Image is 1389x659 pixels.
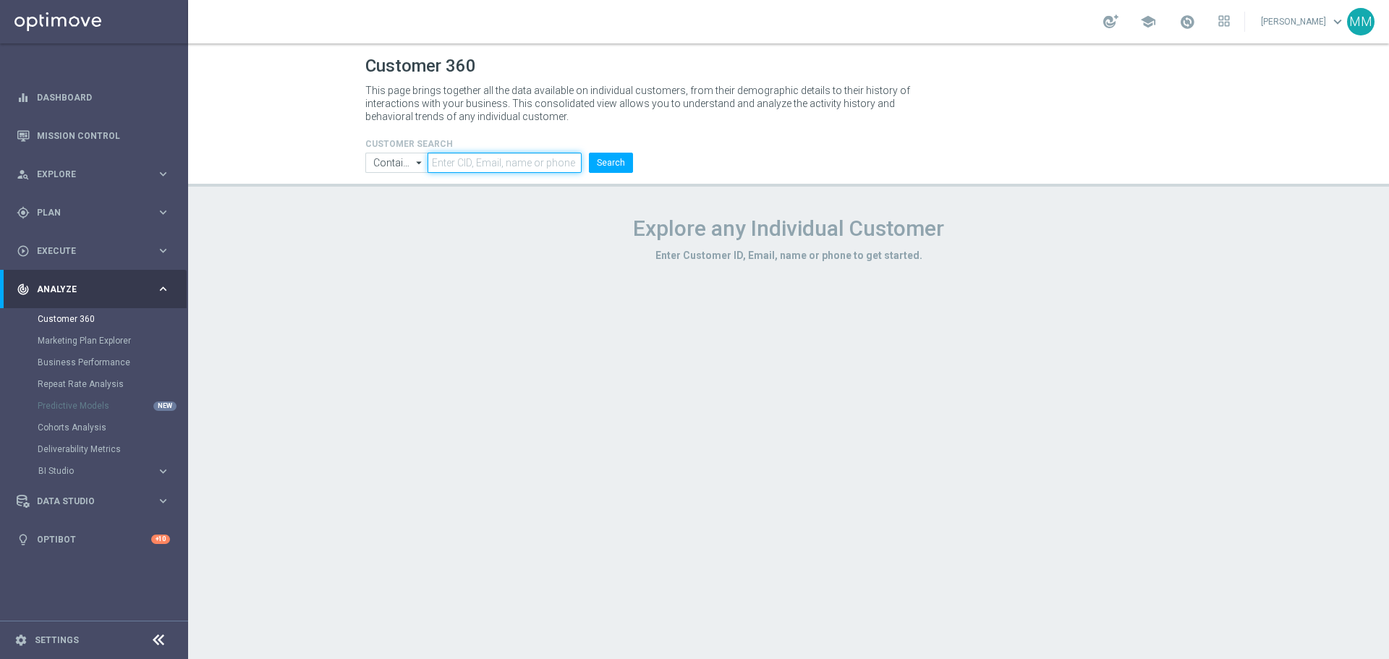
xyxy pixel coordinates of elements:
[365,139,633,149] h4: CUSTOMER SEARCH
[412,153,427,172] i: arrow_drop_down
[17,168,156,181] div: Explore
[589,153,633,173] button: Search
[38,395,187,417] div: Predictive Models
[37,285,156,294] span: Analyze
[38,352,187,373] div: Business Performance
[37,247,156,255] span: Execute
[38,313,150,325] a: Customer 360
[365,153,428,173] input: Contains
[17,245,30,258] i: play_circle_outline
[38,335,150,346] a: Marketing Plan Explorer
[365,84,922,123] p: This page brings together all the data available on individual customers, from their demographic ...
[38,378,150,390] a: Repeat Rate Analysis
[38,330,187,352] div: Marketing Plan Explorer
[1347,8,1375,35] div: MM
[14,634,27,647] i: settings
[38,357,150,368] a: Business Performance
[428,153,582,173] input: Enter CID, Email, name or phone
[16,169,171,180] button: person_search Explore keyboard_arrow_right
[38,438,187,460] div: Deliverability Metrics
[17,283,30,296] i: track_changes
[156,205,170,219] i: keyboard_arrow_right
[16,207,171,218] button: gps_fixed Plan keyboard_arrow_right
[38,373,187,395] div: Repeat Rate Analysis
[365,56,1212,77] h1: Customer 360
[17,91,30,104] i: equalizer
[37,116,170,155] a: Mission Control
[37,78,170,116] a: Dashboard
[37,520,151,558] a: Optibot
[17,116,170,155] div: Mission Control
[16,496,171,507] button: Data Studio keyboard_arrow_right
[37,497,156,506] span: Data Studio
[1260,11,1347,33] a: [PERSON_NAME]keyboard_arrow_down
[17,533,30,546] i: lightbulb
[38,467,142,475] span: BI Studio
[17,283,156,296] div: Analyze
[38,422,150,433] a: Cohorts Analysis
[17,245,156,258] div: Execute
[16,130,171,142] button: Mission Control
[151,535,170,544] div: +10
[17,168,30,181] i: person_search
[365,216,1212,242] h1: Explore any Individual Customer
[17,206,156,219] div: Plan
[35,636,79,645] a: Settings
[365,249,1212,262] h3: Enter Customer ID, Email, name or phone to get started.
[16,534,171,545] button: lightbulb Optibot +10
[37,208,156,217] span: Plan
[153,401,177,411] div: NEW
[38,467,156,475] div: BI Studio
[16,92,171,103] button: equalizer Dashboard
[38,443,150,455] a: Deliverability Metrics
[38,465,171,477] button: BI Studio keyboard_arrow_right
[156,244,170,258] i: keyboard_arrow_right
[38,308,187,330] div: Customer 360
[156,464,170,478] i: keyboard_arrow_right
[156,167,170,181] i: keyboard_arrow_right
[17,78,170,116] div: Dashboard
[16,284,171,295] button: track_changes Analyze keyboard_arrow_right
[37,170,156,179] span: Explore
[17,206,30,219] i: gps_fixed
[38,417,187,438] div: Cohorts Analysis
[17,495,156,508] div: Data Studio
[17,520,170,558] div: Optibot
[16,245,171,257] button: play_circle_outline Execute keyboard_arrow_right
[38,460,187,482] div: BI Studio
[1330,14,1346,30] span: keyboard_arrow_down
[1140,14,1156,30] span: school
[156,494,170,508] i: keyboard_arrow_right
[156,282,170,296] i: keyboard_arrow_right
